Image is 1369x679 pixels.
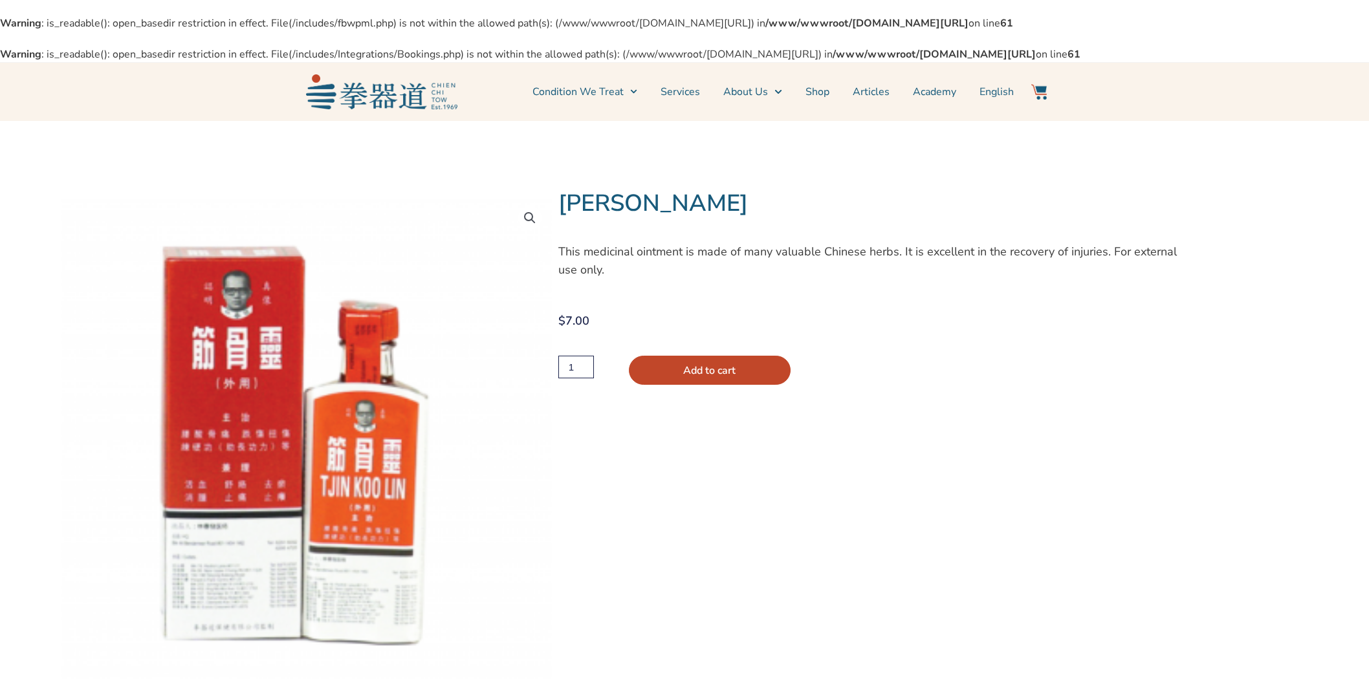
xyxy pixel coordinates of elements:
[629,356,791,385] button: Add to cart
[532,76,637,108] a: Condition We Treat
[464,76,1014,108] nav: Menu
[558,313,589,329] bdi: 7.00
[833,47,1036,61] b: /www/wwwroot/[DOMAIN_NAME][URL]
[558,189,1188,218] h1: [PERSON_NAME]
[558,356,593,378] input: Product quantity
[558,244,1177,277] span: This medicinal ointment is made of many valuable Chinese herbs. It is excellent in the recovery o...
[913,76,956,108] a: Academy
[853,76,890,108] a: Articles
[765,16,969,30] b: /www/wwwroot/[DOMAIN_NAME][URL]
[805,76,829,108] a: Shop
[980,76,1014,108] a: English
[1000,16,1013,30] b: 61
[723,76,782,108] a: About Us
[980,84,1014,100] span: English
[558,313,565,329] span: $
[518,206,542,230] a: View full-screen image gallery
[1068,47,1080,61] b: 61
[1031,84,1047,100] img: Website Icon-03
[661,76,700,108] a: Services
